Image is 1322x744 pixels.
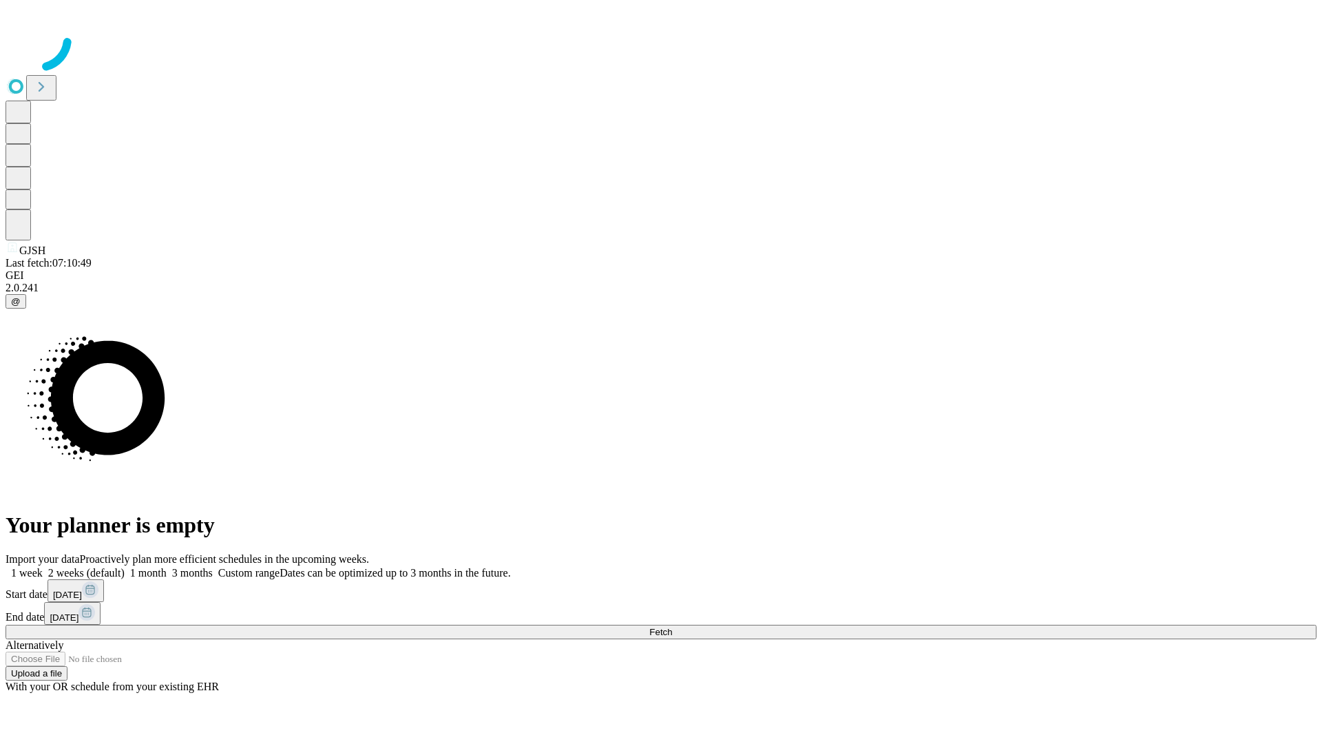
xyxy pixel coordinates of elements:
[6,625,1316,639] button: Fetch
[218,567,280,579] span: Custom range
[6,257,92,269] span: Last fetch: 07:10:49
[6,666,67,681] button: Upload a file
[6,579,1316,602] div: Start date
[172,567,213,579] span: 3 months
[6,602,1316,625] div: End date
[280,567,510,579] span: Dates can be optimized up to 3 months in the future.
[11,296,21,307] span: @
[53,590,82,600] span: [DATE]
[80,553,369,565] span: Proactively plan more efficient schedules in the upcoming weeks.
[6,513,1316,538] h1: Your planner is empty
[6,269,1316,282] div: GEI
[11,567,43,579] span: 1 week
[6,553,80,565] span: Import your data
[48,567,125,579] span: 2 weeks (default)
[6,282,1316,294] div: 2.0.241
[48,579,104,602] button: [DATE]
[19,245,45,256] span: GJSH
[6,681,219,692] span: With your OR schedule from your existing EHR
[6,294,26,309] button: @
[44,602,101,625] button: [DATE]
[649,627,672,637] span: Fetch
[130,567,167,579] span: 1 month
[6,639,63,651] span: Alternatively
[50,612,78,623] span: [DATE]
